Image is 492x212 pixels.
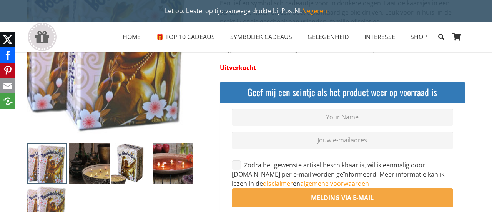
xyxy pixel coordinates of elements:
label: Zodra het gewenste artikel beschikbaar is, wil ik eenmalig door [DOMAIN_NAME] per e-mail worden g... [232,161,444,188]
h4: Geef mij een seintje als het product weer op voorraad is [226,86,459,99]
a: Winkelwagen [448,22,465,52]
a: HOMEHOME Menu [115,27,148,47]
img: Drijvende buddha kaarslontjes in schaal - aanbieding bestellen op inspirerenwinkelen.nl [69,143,109,184]
span: HOME [123,33,141,41]
input: Melding via e-mail [232,188,453,207]
img: Boeddha lichtjes voor een magische sfeer! Aanbieding bestel op inspirerendwinkelen.nl [27,143,67,184]
p: Uitverkocht [220,63,465,72]
span: INTERESSE [364,33,395,41]
a: SYMBOLIEK CADEAUSSYMBOLIEK CADEAUS Menu [223,27,300,47]
span: GELEGENHEID [307,33,349,41]
a: INTERESSEINTERESSE Menu [357,27,403,47]
img: Boeddha lichtjes bestellen: drijvende kaarslontjes voor in water | inspirerendwinkelen.nl [153,143,193,184]
a: gift-box-icon-grey-inspirerendwinkelen [27,23,57,52]
img: Doosjes Boeddha lichtjes met kaarslontjes voor in water | inspirerendwinkelen.nl [111,143,151,184]
span: SYMBOLIEK CADEAUS [230,33,292,41]
a: GELEGENHEIDGELEGENHEID Menu [300,27,357,47]
a: SHOPSHOP Menu [403,27,435,47]
a: 🎁 TOP 10 CADEAUS🎁 TOP 10 CADEAUS Menu [148,27,223,47]
input: Your Name [232,109,453,126]
span: 🎁 TOP 10 CADEAUS [156,33,215,41]
a: disclaimer [263,179,293,188]
a: Zoeken [435,27,448,47]
input: Jouw e-mailadres [232,132,453,149]
span: SHOP [411,33,427,41]
a: algemene voorwaarden [300,179,369,188]
a: Negeren [302,7,327,15]
input: Zodra het gewenste artikel beschikbaar is, wil ik eenmalig door [DOMAIN_NAME] per e-mail worden g... [232,160,241,170]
